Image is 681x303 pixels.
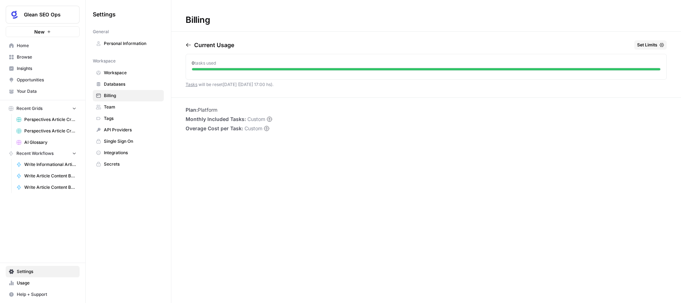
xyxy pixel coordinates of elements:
[93,113,164,124] a: Tags
[13,170,80,182] a: Write Article Content Brief (Agents)
[104,92,161,99] span: Billing
[186,107,198,113] span: Plan:
[93,67,164,79] a: Workspace
[17,54,76,60] span: Browse
[104,161,161,167] span: Secrets
[93,101,164,113] a: Team
[13,114,80,125] a: Perspectives Article Creation
[17,42,76,49] span: Home
[24,161,76,168] span: Write Informational Article Body (Agents)
[194,41,234,49] p: Current Usage
[104,115,161,122] span: Tags
[247,116,265,123] span: Custom
[93,29,109,35] span: General
[13,137,80,148] a: AI Glossary
[24,11,67,18] span: Glean SEO Ops
[186,106,272,113] li: Platform
[6,289,80,300] button: Help + Support
[6,103,80,114] button: Recent Grids
[634,40,667,50] button: Set Limits
[17,268,76,275] span: Settings
[6,63,80,74] a: Insights
[17,65,76,72] span: Insights
[16,105,42,112] span: Recent Grids
[186,82,197,87] a: Tasks
[17,88,76,95] span: Your Data
[192,60,195,66] span: 0
[13,159,80,170] a: Write Informational Article Body (Agents)
[186,116,246,123] span: Monthly Included Tasks:
[16,150,54,157] span: Recent Workflows
[104,150,161,156] span: Integrations
[6,74,80,86] a: Opportunities
[6,26,80,37] button: New
[186,82,273,87] span: will be reset [DATE] ([DATE] 17:00 hs) .
[93,147,164,158] a: Integrations
[244,125,262,132] span: Custom
[24,128,76,134] span: Perspectives Article Creation (Search)
[93,158,164,170] a: Secrets
[17,291,76,298] span: Help + Support
[6,6,80,24] button: Workspace: Glean SEO Ops
[8,8,21,21] img: Glean SEO Ops Logo
[104,70,161,76] span: Workspace
[6,51,80,63] a: Browse
[93,124,164,136] a: API Providers
[93,90,164,101] a: Billing
[24,139,76,146] span: AI Glossary
[24,116,76,123] span: Perspectives Article Creation
[6,277,80,289] a: Usage
[637,42,657,48] span: Set Limits
[24,173,76,179] span: Write Article Content Brief (Agents)
[34,28,45,35] span: New
[24,184,76,191] span: Write Article Content Brief (Search)
[6,266,80,277] a: Settings
[17,280,76,286] span: Usage
[93,10,116,19] span: Settings
[195,60,216,66] span: tasks used
[104,138,161,145] span: Single Sign On
[13,182,80,193] a: Write Article Content Brief (Search)
[6,148,80,159] button: Recent Workflows
[104,81,161,87] span: Databases
[104,104,161,110] span: Team
[104,127,161,133] span: API Providers
[6,86,80,97] a: Your Data
[104,40,161,47] span: Personal Information
[93,79,164,90] a: Databases
[171,14,224,26] div: Billing
[93,58,116,64] span: Workspace
[13,125,80,137] a: Perspectives Article Creation (Search)
[6,40,80,51] a: Home
[17,77,76,83] span: Opportunities
[93,38,164,49] a: Personal Information
[186,125,243,132] span: Overage Cost per Task:
[93,136,164,147] a: Single Sign On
